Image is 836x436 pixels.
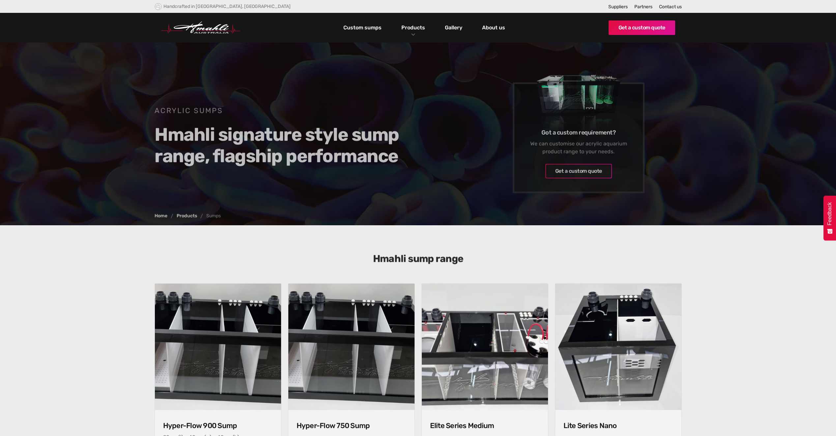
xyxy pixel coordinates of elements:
[206,214,221,218] div: Sumps
[524,51,633,148] img: Sumps
[155,106,408,115] h1: Acrylic Sumps
[823,196,836,240] button: Feedback - Show survey
[443,22,464,33] a: Gallery
[422,284,548,410] img: Elite Series Medium
[555,167,602,175] div: Get a custom quote
[524,140,633,156] div: We can customise our acrylic aquarium product range to your needs.
[563,421,673,430] h4: Lite Series Nano
[155,214,167,218] a: Home
[297,421,406,430] h4: Hyper-Flow 750 Sump
[634,4,652,10] a: Partners
[155,124,408,167] h2: Hmahli signature style sump range, flagship performance
[291,253,545,265] h3: Hmahli sump range
[177,214,197,218] a: Products
[480,22,507,33] a: About us
[430,421,540,430] h4: Elite Series Medium
[609,20,675,35] a: Get a custom quote
[163,4,291,9] div: Handcrafted in [GEOGRAPHIC_DATA], [GEOGRAPHIC_DATA]
[400,23,427,32] a: Products
[161,21,240,34] a: home
[659,4,682,10] a: Contact us
[396,13,430,43] div: Products
[288,284,415,410] img: Hyper-Flow 750 Sump
[608,4,628,10] a: Suppliers
[155,284,281,410] img: Hyper-Flow 900 Sump
[161,21,240,34] img: Hmahli Australia Logo
[555,284,681,410] img: Lite Series Nano
[163,421,273,430] h4: Hyper-Flow 900 Sump
[545,164,612,178] a: Get a custom quote
[524,129,633,137] h6: Got a custom requirement?
[827,202,833,225] span: Feedback
[342,22,383,33] a: Custom sumps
